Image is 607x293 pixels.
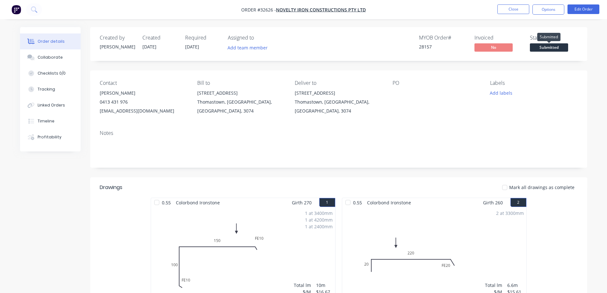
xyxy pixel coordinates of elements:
span: Girth 260 [483,198,503,207]
div: Collaborate [38,55,63,60]
button: 1 [319,198,335,207]
span: [DATE] [142,44,156,50]
img: Factory [11,5,21,14]
button: Order details [20,33,81,49]
span: Girth 270 [292,198,312,207]
div: [STREET_ADDRESS] [197,89,285,98]
div: MYOB Order # [419,35,467,41]
button: Add team member [228,43,271,52]
button: Edit Order [567,4,599,14]
div: Status [530,35,578,41]
div: Invoiced [474,35,522,41]
button: Submitted [530,43,568,53]
div: Thomastown, [GEOGRAPHIC_DATA], [GEOGRAPHIC_DATA], 3074 [197,98,285,115]
div: Bill to [197,80,285,86]
div: Thomastown, [GEOGRAPHIC_DATA], [GEOGRAPHIC_DATA], 3074 [295,98,382,115]
button: Options [532,4,564,15]
div: Required [185,35,220,41]
div: Linked Orders [38,102,65,108]
div: Profitability [38,134,61,140]
div: [PERSON_NAME] [100,43,135,50]
div: Created [142,35,177,41]
div: [STREET_ADDRESS]Thomastown, [GEOGRAPHIC_DATA], [GEOGRAPHIC_DATA], 3074 [197,89,285,115]
button: 2 [510,198,526,207]
div: Order details [38,39,65,44]
span: Colorbond Ironstone [365,198,414,207]
div: Assigned to [228,35,292,41]
span: Order #32626 - [241,7,276,13]
button: Timeline [20,113,81,129]
span: 0.55 [350,198,365,207]
span: [DATE] [185,44,199,50]
button: Checklists 0/0 [20,65,81,81]
div: [STREET_ADDRESS] [295,89,382,98]
div: Notes [100,130,578,136]
div: [EMAIL_ADDRESS][DOMAIN_NAME] [100,106,187,115]
span: No [474,43,513,51]
button: Add labels [487,89,516,97]
div: 1 at 3400mm [305,210,333,216]
a: NOVELTY IRON CONSTRUCTIONS PTY LTD [276,7,366,13]
div: 2 at 3300mm [496,210,524,216]
div: 6.6m [507,282,524,289]
div: [PERSON_NAME] [100,89,187,98]
div: 1 at 2400mm [305,223,333,230]
div: 0413 431 976 [100,98,187,106]
div: Checklists 0/0 [38,70,66,76]
div: [STREET_ADDRESS]Thomastown, [GEOGRAPHIC_DATA], [GEOGRAPHIC_DATA], 3074 [295,89,382,115]
span: Mark all drawings as complete [509,184,574,191]
div: Submitted [537,33,560,41]
div: Drawings [100,184,122,191]
button: Collaborate [20,49,81,65]
div: Labels [490,80,577,86]
div: [PERSON_NAME]0413 431 976[EMAIL_ADDRESS][DOMAIN_NAME] [100,89,187,115]
div: Total lm [294,282,311,289]
button: Linked Orders [20,97,81,113]
div: 10m [316,282,333,289]
div: 1 at 4200mm [305,216,333,223]
div: 28157 [419,43,467,50]
button: Tracking [20,81,81,97]
span: Submitted [530,43,568,51]
button: Add team member [224,43,271,52]
button: Close [497,4,529,14]
div: Contact [100,80,187,86]
button: Profitability [20,129,81,145]
span: 0.55 [159,198,173,207]
div: PO [393,80,480,86]
div: Deliver to [295,80,382,86]
div: Total lm [485,282,502,289]
div: Created by [100,35,135,41]
div: Timeline [38,118,54,124]
div: Tracking [38,86,55,92]
span: Colorbond Ironstone [173,198,222,207]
